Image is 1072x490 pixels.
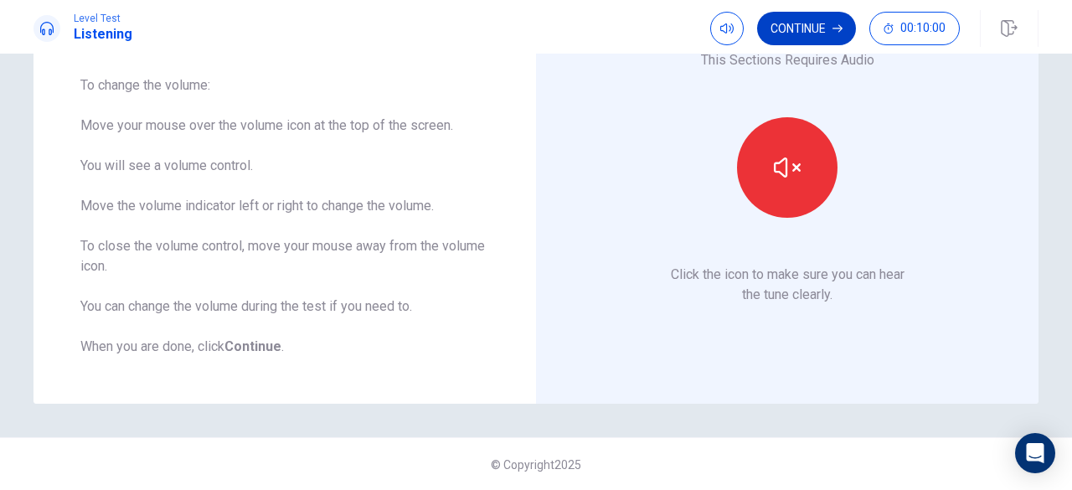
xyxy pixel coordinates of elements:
span: © Copyright 2025 [491,458,581,472]
p: This Sections Requires Audio [701,50,874,70]
span: 00:10:00 [900,22,946,35]
button: 00:10:00 [869,12,960,45]
button: Continue [757,12,856,45]
b: Continue [224,338,281,354]
p: Click the icon to make sure you can hear the tune clearly. [671,265,904,305]
span: Level Test [74,13,132,24]
div: To change the volume: Move your mouse over the volume icon at the top of the screen. You will see... [80,75,489,357]
h1: Listening [74,24,132,44]
div: Open Intercom Messenger [1015,433,1055,473]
